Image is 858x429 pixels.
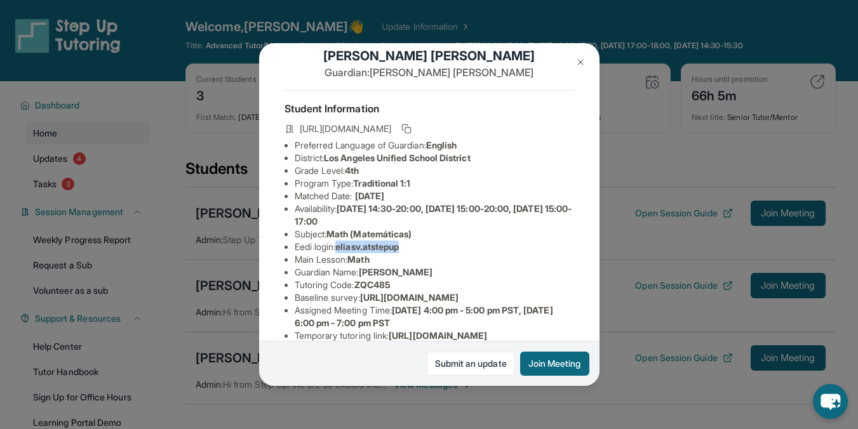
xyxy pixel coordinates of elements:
[324,152,470,163] span: Los Angeles Unified School District
[285,101,574,116] h4: Student Information
[295,177,574,190] li: Program Type:
[295,190,574,202] li: Matched Date:
[295,164,574,177] li: Grade Level:
[295,202,574,228] li: Availability:
[295,305,553,328] span: [DATE] 4:00 pm - 5:00 pm PST, [DATE] 6:00 pm - 7:00 pm PST
[295,241,574,253] li: Eedi login :
[520,352,589,376] button: Join Meeting
[426,140,457,150] span: English
[295,291,574,304] li: Baseline survey :
[295,266,574,279] li: Guardian Name :
[295,152,574,164] li: District:
[353,178,410,188] span: Traditional 1:1
[427,352,515,376] a: Submit an update
[295,139,574,152] li: Preferred Language of Guardian:
[300,122,391,135] span: [URL][DOMAIN_NAME]
[354,279,390,290] span: ZQC485
[347,254,369,265] span: Math
[285,47,574,65] h1: [PERSON_NAME] [PERSON_NAME]
[285,65,574,80] p: Guardian: [PERSON_NAME] [PERSON_NAME]
[335,241,399,252] span: eliasv.atstepup
[295,253,574,266] li: Main Lesson :
[575,57,586,67] img: Close Icon
[295,329,574,342] li: Temporary tutoring link :
[295,304,574,329] li: Assigned Meeting Time :
[813,384,848,419] button: chat-button
[360,292,459,303] span: [URL][DOMAIN_NAME]
[295,203,572,227] span: [DATE] 14:30-20:00, [DATE] 15:00-20:00, [DATE] 15:00-17:00
[355,190,384,201] span: [DATE]
[389,330,487,341] span: [URL][DOMAIN_NAME]
[359,267,433,277] span: [PERSON_NAME]
[399,121,414,136] button: Copy link
[295,228,574,241] li: Subject :
[345,165,359,176] span: 4th
[326,228,412,239] span: Math (Matemáticas)
[295,279,574,291] li: Tutoring Code :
